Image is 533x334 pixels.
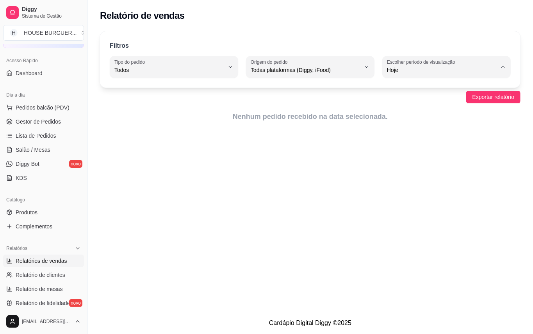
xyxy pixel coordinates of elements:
span: Todos [114,66,224,74]
span: Salão / Mesas [16,146,50,154]
span: [EMAIL_ADDRESS][DOMAIN_NAME] [22,318,71,325]
span: Produtos [16,208,37,216]
span: Sistema de Gestão [22,13,81,19]
span: Relatórios de vendas [16,257,67,265]
span: Pedidos balcão (PDV) [16,104,70,111]
span: Todas plataformas (Diggy, iFood) [251,66,360,74]
article: Nenhum pedido recebido na data selecionada. [100,111,521,122]
span: Relatório de clientes [16,271,65,279]
span: Diggy [22,6,81,13]
span: Diggy Bot [16,160,39,168]
span: Relatório de fidelidade [16,299,70,307]
span: Relatórios [6,245,27,251]
span: Gestor de Pedidos [16,118,61,126]
span: Dashboard [16,69,43,77]
span: Complementos [16,223,52,230]
div: HOUSE BURGUER ... [24,29,77,37]
div: Catálogo [3,194,84,206]
span: Hoje [387,66,497,74]
span: Relatório de mesas [16,285,63,293]
h2: Relatório de vendas [100,9,185,22]
div: Dia a dia [3,89,84,101]
label: Tipo do pedido [114,59,148,65]
footer: Cardápio Digital Diggy © 2025 [87,312,533,334]
span: KDS [16,174,27,182]
span: Lista de Pedidos [16,132,56,140]
label: Origem do pedido [251,59,290,65]
label: Escolher período de visualização [387,59,458,65]
span: H [10,29,18,37]
button: Select a team [3,25,84,41]
p: Filtros [110,41,129,50]
div: Acesso Rápido [3,54,84,67]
